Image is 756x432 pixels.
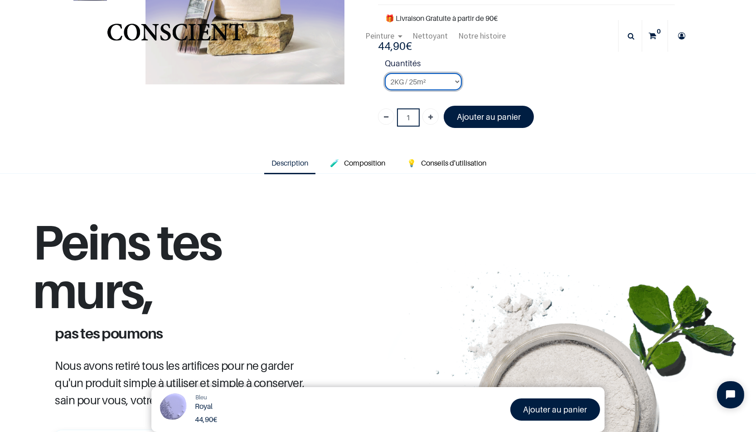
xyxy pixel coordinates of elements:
a: Ajouter [422,108,439,125]
a: Ajouter au panier [444,106,534,128]
span: Bleu [195,393,207,401]
a: Logo of Conscient [105,18,245,54]
span: 🧪 [330,158,339,167]
a: Peinture [360,20,407,52]
iframe: Tidio Chat [709,373,752,416]
a: Ajouter au panier [510,398,601,421]
span: Description [271,158,308,167]
h1: Royal [195,402,379,411]
a: 0 [642,20,668,52]
font: Ajouter au panier [523,405,587,414]
h1: pas tes poumons [48,326,326,340]
span: Conseils d'utilisation [421,158,486,167]
h1: Peins tes murs, [33,217,341,326]
strong: Quantités [385,57,675,73]
a: Supprimer [378,108,394,125]
span: Composition [344,158,385,167]
span: 💡 [407,158,416,167]
span: Peinture [365,30,394,41]
span: Notre histoire [458,30,506,41]
b: € [195,415,217,424]
span: Nous avons retiré tous les artifices pour ne garder qu'un produit simple à utiliser et simple à c... [55,358,310,407]
span: 44,90 [195,415,213,424]
span: Nettoyant [413,30,448,41]
sup: 0 [654,27,663,36]
font: Ajouter au panier [457,112,521,122]
img: Product Image [156,392,190,426]
a: Bleu [195,393,207,402]
img: Conscient [105,18,245,54]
